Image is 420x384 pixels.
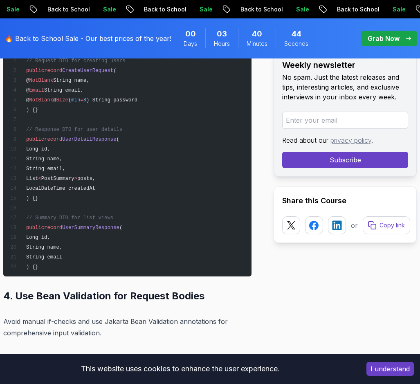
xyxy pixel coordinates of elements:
span: ) String password [86,97,137,103]
span: UserDetailResponse [62,137,116,142]
span: ( [68,97,71,103]
p: Sale [95,5,121,13]
p: Back to School [40,5,95,13]
span: record [44,137,62,142]
p: Read about our . [282,135,408,145]
p: Sale [192,5,218,13]
a: privacy policy [330,136,371,144]
span: > [74,176,77,182]
span: ) {} [26,195,38,201]
span: public [26,137,44,142]
span: NotBlank [29,78,53,83]
span: String name, [26,245,62,250]
span: Days [184,40,197,48]
span: // Request DTO for creating users [26,58,126,64]
span: String email, [44,88,83,93]
span: Minutes [247,40,267,48]
span: CreateUserRequest [62,68,113,74]
span: record [44,68,62,74]
span: Long id, [26,235,50,240]
p: Sale [288,5,314,13]
span: ) {} [26,107,38,113]
span: NotBlank [29,97,53,103]
div: This website uses cookies to enhance the user experience. [6,360,354,378]
span: Size [56,97,68,103]
span: min [71,97,80,103]
span: public [26,225,44,231]
span: 40 Minutes [252,28,262,40]
span: 44 Seconds [292,28,301,40]
span: LocalDateTime createdAt [26,186,95,191]
span: < [38,176,41,182]
span: @ [53,97,56,103]
span: List [26,176,38,182]
h2: Weekly newsletter [282,59,408,71]
strong: ❌ Bad: [3,353,27,362]
p: Back to School [329,5,385,13]
span: @ [26,78,29,83]
span: PostSummary [41,176,74,182]
span: @ [26,88,29,93]
span: Email [29,88,44,93]
span: ( [119,225,122,231]
span: String email, [26,166,65,172]
p: Back to School [136,5,192,13]
p: No spam. Just the latest releases and tips, interesting articles, and exclusive interviews in you... [282,72,408,102]
p: Sale [385,5,411,13]
h2: 4. Use Bean Validation for Request Bodies [3,290,252,303]
span: UserSummaryResponse [62,225,119,231]
p: Back to School [233,5,288,13]
span: public [26,68,44,74]
span: @ [26,97,29,103]
span: 8 [83,97,86,103]
p: Grab Now [368,34,400,43]
p: Avoid manual if-checks and use Jakarta Bean Validation annotations for comprehensive input valida... [3,316,252,339]
span: ) {} [26,264,38,270]
span: ( [117,137,119,142]
span: String name, [26,156,62,162]
span: Seconds [284,40,308,48]
button: Accept cookies [366,362,414,376]
h2: Share this Course [282,195,408,207]
span: // Summary DTO for list views [26,215,113,221]
span: = [80,97,83,103]
p: or [351,220,358,230]
span: String name, [53,78,89,83]
span: String email [26,254,62,260]
span: record [44,225,62,231]
span: posts, [77,176,95,182]
span: Hours [214,40,230,48]
p: 🔥 Back to School Sale - Our best prices of the year! [5,34,171,43]
span: Long id, [26,146,50,152]
button: Subscribe [282,152,408,168]
input: Enter your email [282,112,408,129]
span: // Response DTO for user details [26,127,122,132]
span: 0 Days [185,28,196,40]
button: Copy link [363,216,410,234]
span: ( [113,68,116,74]
span: 3 Hours [217,28,227,40]
p: Copy link [380,221,405,229]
